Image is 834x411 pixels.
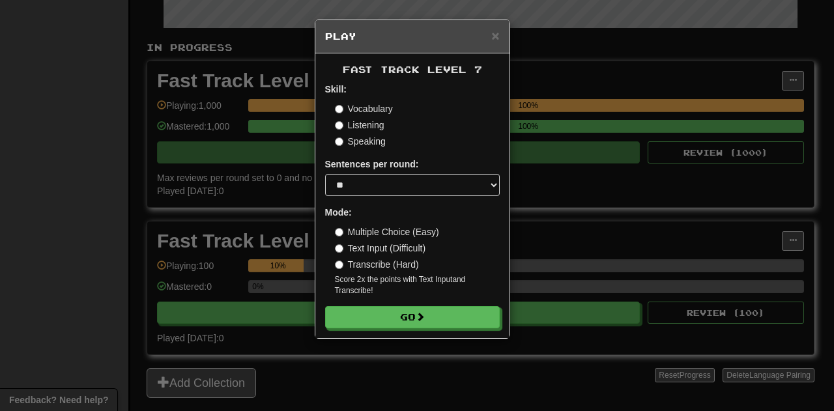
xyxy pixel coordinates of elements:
label: Listening [335,119,384,132]
input: Text Input (Difficult) [335,244,343,253]
label: Transcribe (Hard) [335,258,419,271]
label: Speaking [335,135,386,148]
input: Transcribe (Hard) [335,261,343,269]
label: Text Input (Difficult) [335,242,426,255]
span: Fast Track Level 7 [343,64,482,75]
input: Vocabulary [335,105,343,113]
strong: Mode: [325,207,352,218]
button: Go [325,306,500,328]
button: Close [491,29,499,42]
label: Vocabulary [335,102,393,115]
label: Multiple Choice (Easy) [335,225,439,238]
h5: Play [325,30,500,43]
label: Sentences per round: [325,158,419,171]
strong: Skill: [325,84,347,94]
span: × [491,28,499,43]
input: Multiple Choice (Easy) [335,228,343,236]
input: Listening [335,121,343,130]
input: Speaking [335,137,343,146]
small: Score 2x the points with Text Input and Transcribe ! [335,274,500,296]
